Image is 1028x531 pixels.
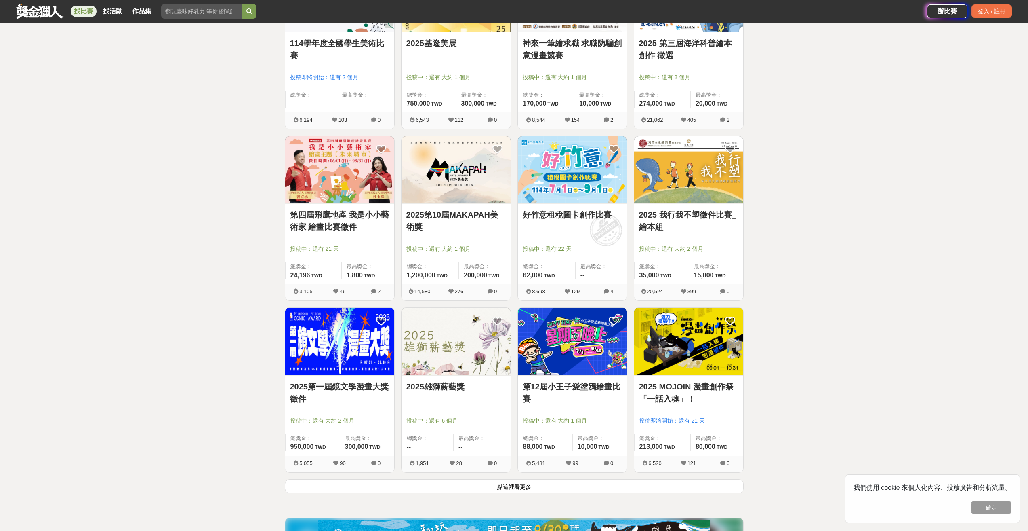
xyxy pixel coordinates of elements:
span: TWD [717,444,727,450]
span: 405 [687,117,696,123]
span: 總獎金： [290,434,335,442]
span: 投稿中：還有 6 個月 [406,417,506,425]
span: 2 [378,288,381,294]
span: -- [407,443,411,450]
span: -- [342,100,347,107]
span: 總獎金： [290,91,332,99]
span: TWD [311,273,322,279]
span: 1,200,000 [407,272,435,279]
a: 114學年度全國學生美術比賽 [290,37,389,61]
span: 0 [494,117,497,123]
a: 2025第一屆鏡文學漫畫大獎徵件 [290,381,389,405]
span: 0 [727,460,729,466]
a: Cover Image [518,308,627,376]
span: 最高獎金： [696,91,738,99]
span: 950,000 [290,443,314,450]
span: 總獎金： [523,91,569,99]
span: 6,194 [299,117,313,123]
span: 0 [494,460,497,466]
span: 總獎金： [290,262,336,271]
span: 300,000 [345,443,368,450]
a: 第四屆飛鷹地產 我是小小藝術家 繪畫比賽徵件 [290,209,389,233]
span: 最高獎金： [458,434,506,442]
input: 翻玩臺味好乳力 等你發揮創意！ [161,4,242,19]
span: 我們使用 cookie 來個人化內容、投放廣告和分析流量。 [854,484,1011,491]
span: TWD [547,101,558,107]
a: 找比賽 [71,6,97,17]
span: 99 [572,460,578,466]
span: 8,544 [532,117,545,123]
span: 399 [687,288,696,294]
span: 總獎金： [407,262,454,271]
span: TWD [600,101,611,107]
span: 46 [340,288,345,294]
span: 0 [378,460,381,466]
span: TWD [315,444,326,450]
span: 0 [378,117,381,123]
a: 作品集 [129,6,155,17]
span: -- [458,443,463,450]
span: TWD [717,101,727,107]
button: 確定 [971,501,1011,514]
span: 總獎金： [523,434,568,442]
span: 154 [571,117,580,123]
img: Cover Image [285,308,394,375]
span: 200,000 [464,272,487,279]
a: 好竹意租稅圖卡創作比賽 [523,209,622,221]
span: TWD [664,444,675,450]
span: 投稿中：還有 21 天 [290,245,389,253]
a: 第12屆小王子愛塗鴉繪畫比賽 [523,381,622,405]
span: 投稿中：還有 22 天 [523,245,622,253]
span: 170,000 [523,100,547,107]
span: 總獎金： [639,262,684,271]
a: 2025 我行我不塑徵件比賽_繪本組 [639,209,738,233]
span: 1,951 [416,460,429,466]
a: 2025基隆美展 [406,37,506,49]
span: 最高獎金： [694,262,738,271]
span: 最高獎金： [578,434,622,442]
span: 投稿即將開始：還有 2 個月 [290,73,389,82]
span: 最高獎金： [345,434,389,442]
button: 點這裡看更多 [285,479,744,493]
span: 總獎金： [407,91,451,99]
span: 8,698 [532,288,545,294]
span: TWD [437,273,448,279]
span: 274,000 [639,100,663,107]
span: 0 [494,288,497,294]
span: 20,524 [647,288,663,294]
span: TWD [431,101,442,107]
span: 最高獎金： [580,262,622,271]
span: -- [290,100,295,107]
img: Cover Image [402,308,511,375]
a: 辦比賽 [927,4,967,18]
a: 2025 第三屆海洋科普繪本創作 徵選 [639,37,738,61]
span: 5,481 [532,460,545,466]
a: 2025第10屆MAKAPAH美術獎 [406,209,506,233]
span: 14,580 [414,288,431,294]
span: TWD [369,444,380,450]
span: 35,000 [639,272,659,279]
span: 最高獎金： [342,91,389,99]
span: 總獎金： [639,91,685,99]
span: 129 [571,288,580,294]
span: 80,000 [696,443,715,450]
a: 2025 MOJOIN 漫畫創作祭「一話入魂」！ [639,381,738,405]
span: 總獎金： [639,434,685,442]
span: TWD [664,101,675,107]
span: 投稿中：還有 大約 2 個月 [290,417,389,425]
span: 88,000 [523,443,543,450]
span: 10,000 [579,100,599,107]
img: Cover Image [634,136,743,204]
span: 21,062 [647,117,663,123]
span: 總獎金： [407,434,449,442]
span: 28 [456,460,462,466]
img: Cover Image [634,308,743,375]
span: 103 [338,117,347,123]
span: 總獎金： [523,262,570,271]
span: TWD [715,273,725,279]
span: 投稿即將開始：還有 21 天 [639,417,738,425]
span: 4 [610,288,613,294]
span: TWD [486,101,496,107]
a: 2025雄獅薪藝獎 [406,381,506,393]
